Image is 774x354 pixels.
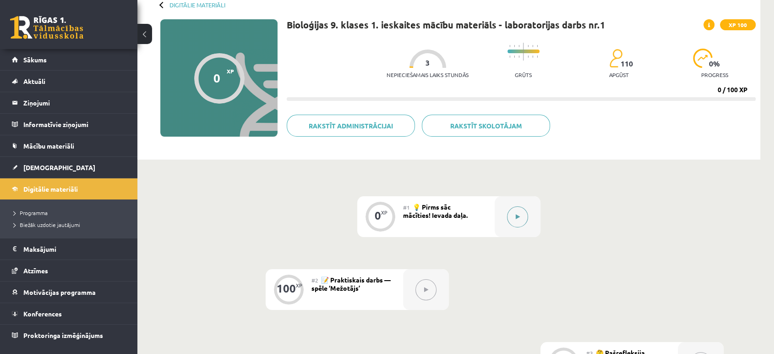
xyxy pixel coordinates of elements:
div: 0 [375,211,381,220]
p: progress [701,72,728,78]
img: icon-short-line-57e1e144782c952c97e751825c79c345078a6d821885a25fce030b3d8c18986b.svg [514,55,515,58]
img: icon-short-line-57e1e144782c952c97e751825c79c345078a6d821885a25fce030b3d8c18986b.svg [532,55,533,58]
h1: Bioloģijas 9. klases 1. ieskaites mācību materiāls - laboratorijas darbs nr.1 [287,19,605,30]
span: Proktoringa izmēģinājums [23,331,103,339]
span: Programma [14,209,48,216]
img: icon-short-line-57e1e144782c952c97e751825c79c345078a6d821885a25fce030b3d8c18986b.svg [518,55,519,58]
a: Digitālie materiāli [12,178,126,199]
legend: Maksājumi [23,238,126,260]
div: XP [381,210,387,215]
a: [DEMOGRAPHIC_DATA] [12,157,126,178]
a: Sākums [12,49,126,70]
img: icon-short-line-57e1e144782c952c97e751825c79c345078a6d821885a25fce030b3d8c18986b.svg [509,55,510,58]
a: Programma [14,209,128,217]
span: #1 [403,204,410,211]
span: Motivācijas programma [23,288,96,296]
span: Atzīmes [23,266,48,275]
img: icon-short-line-57e1e144782c952c97e751825c79c345078a6d821885a25fce030b3d8c18986b.svg [537,45,538,47]
span: 💡 Pirms sāc mācīties! Ievada daļa. [403,203,468,219]
img: icon-progress-161ccf0a02000e728c5f80fcf4c31c7af3da0e1684b2b1d7c360e028c24a22f1.svg [693,49,713,68]
span: Sākums [23,55,47,64]
span: Aktuāli [23,77,45,85]
a: Rakstīt skolotājam [422,115,550,137]
a: Maksājumi [12,238,126,260]
div: 0 [213,71,220,85]
span: [DEMOGRAPHIC_DATA] [23,163,95,171]
a: Mācību materiāli [12,135,126,156]
img: icon-short-line-57e1e144782c952c97e751825c79c345078a6d821885a25fce030b3d8c18986b.svg [532,45,533,47]
div: 100 [277,284,296,293]
span: 📝 Praktiskais darbs — spēle ‘Mežotājs’ [311,276,391,292]
span: XP [227,68,234,74]
span: 3 [425,59,430,67]
a: Atzīmes [12,260,126,281]
span: Digitālie materiāli [23,185,78,193]
p: apgūst [609,72,629,78]
a: Rakstīt administrācijai [287,115,415,137]
span: 0 % [709,60,720,68]
span: Mācību materiāli [23,142,74,150]
img: icon-short-line-57e1e144782c952c97e751825c79c345078a6d821885a25fce030b3d8c18986b.svg [537,55,538,58]
p: Nepieciešamais laiks stundās [387,72,469,78]
img: icon-long-line-d9ea69661e0d244f92f715978eff75569469978d946b2353a9bb055b3ed8787d.svg [523,43,524,61]
a: Rīgas 1. Tālmācības vidusskola [10,16,83,39]
a: Digitālie materiāli [169,1,225,8]
img: icon-short-line-57e1e144782c952c97e751825c79c345078a6d821885a25fce030b3d8c18986b.svg [514,45,515,47]
img: icon-short-line-57e1e144782c952c97e751825c79c345078a6d821885a25fce030b3d8c18986b.svg [518,45,519,47]
a: Aktuāli [12,71,126,92]
a: Informatīvie ziņojumi [12,114,126,135]
img: icon-short-line-57e1e144782c952c97e751825c79c345078a6d821885a25fce030b3d8c18986b.svg [509,45,510,47]
span: Biežāk uzdotie jautājumi [14,221,80,228]
span: 110 [621,60,633,68]
img: students-c634bb4e5e11cddfef0936a35e636f08e4e9abd3cc4e673bd6f9a4125e45ecb1.svg [609,49,622,68]
span: Konferences [23,310,62,318]
p: Grūts [515,72,532,78]
a: Biežāk uzdotie jautājumi [14,221,128,229]
div: XP [296,283,302,288]
legend: Informatīvie ziņojumi [23,114,126,135]
span: #2 [311,277,318,284]
a: Proktoringa izmēģinājums [12,325,126,346]
a: Konferences [12,303,126,324]
legend: Ziņojumi [23,92,126,113]
a: Motivācijas programma [12,282,126,303]
span: XP 100 [720,19,756,30]
a: Ziņojumi [12,92,126,113]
